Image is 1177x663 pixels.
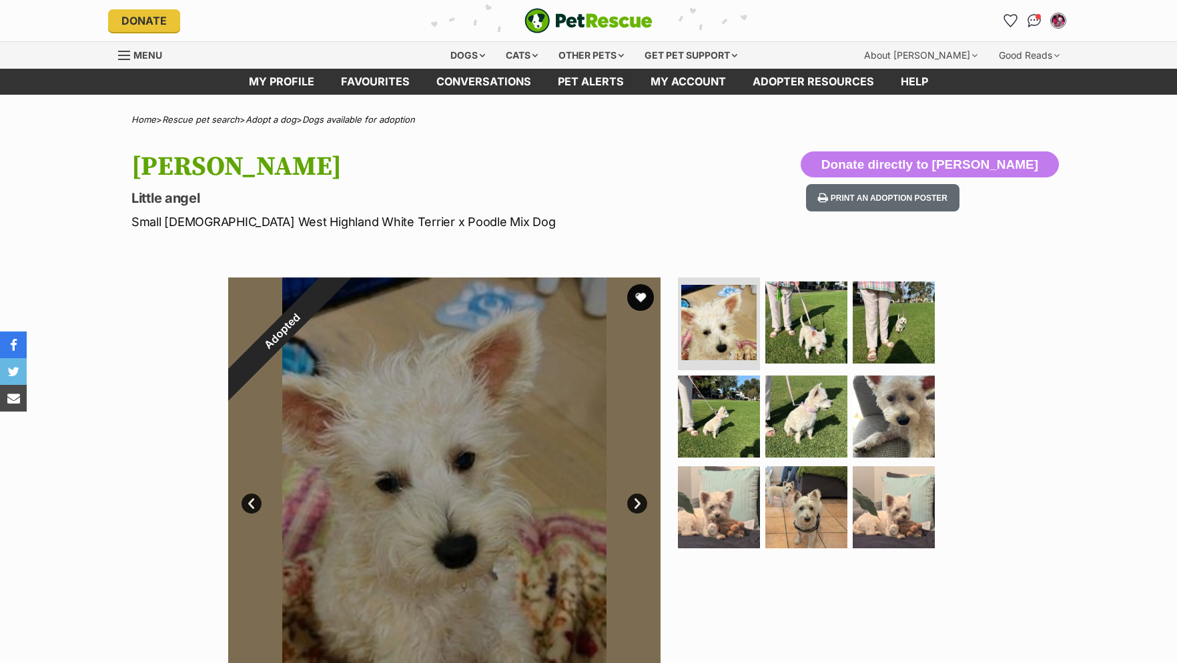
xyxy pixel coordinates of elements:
img: Photo of Lily Peggotty [765,466,847,548]
a: Pet alerts [544,69,637,95]
a: Help [887,69,941,95]
div: About [PERSON_NAME] [855,42,987,69]
a: My profile [236,69,328,95]
div: Get pet support [635,42,747,69]
ul: Account quick links [1000,10,1069,31]
div: > > > [98,115,1079,125]
h1: [PERSON_NAME] [131,151,696,182]
a: Donate [108,9,180,32]
a: Prev [242,494,262,514]
a: Adopter resources [739,69,887,95]
div: Good Reads [990,42,1069,69]
div: Adopted [198,247,366,416]
button: favourite [627,284,654,311]
a: Next [627,494,647,514]
div: Other pets [549,42,633,69]
button: Donate directly to [PERSON_NAME] [801,151,1059,178]
a: Adopt a dog [246,114,296,125]
div: Cats [496,42,547,69]
button: Print an adoption poster [806,184,959,211]
p: Little angel [131,189,696,207]
img: logo-e224e6f780fb5917bec1dbf3a21bbac754714ae5b6737aabdf751b685950b380.svg [524,8,653,33]
span: Menu [133,49,162,61]
img: Photo of Lily Peggotty [853,466,935,548]
img: Photo of Lily Peggotty [678,376,760,458]
a: PetRescue [524,8,653,33]
a: Dogs available for adoption [302,114,415,125]
a: Favourites [1000,10,1021,31]
a: Home [131,114,156,125]
a: conversations [423,69,544,95]
img: Zoey Close profile pic [1052,14,1065,27]
a: Favourites [328,69,423,95]
p: Small [DEMOGRAPHIC_DATA] West Highland White Terrier x Poodle Mix Dog [131,213,696,231]
div: Dogs [441,42,494,69]
img: chat-41dd97257d64d25036548639549fe6c8038ab92f7586957e7f3b1b290dea8141.svg [1028,14,1042,27]
img: Photo of Lily Peggotty [853,281,935,364]
img: Photo of Lily Peggotty [678,466,760,548]
a: Conversations [1024,10,1045,31]
a: Rescue pet search [162,114,240,125]
img: Photo of Lily Peggotty [765,376,847,458]
a: My account [637,69,739,95]
a: Menu [118,42,171,66]
button: My account [1048,10,1069,31]
img: Photo of Lily Peggotty [765,281,847,364]
img: Photo of Lily Peggotty [853,376,935,458]
img: Photo of Lily Peggotty [681,285,757,360]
